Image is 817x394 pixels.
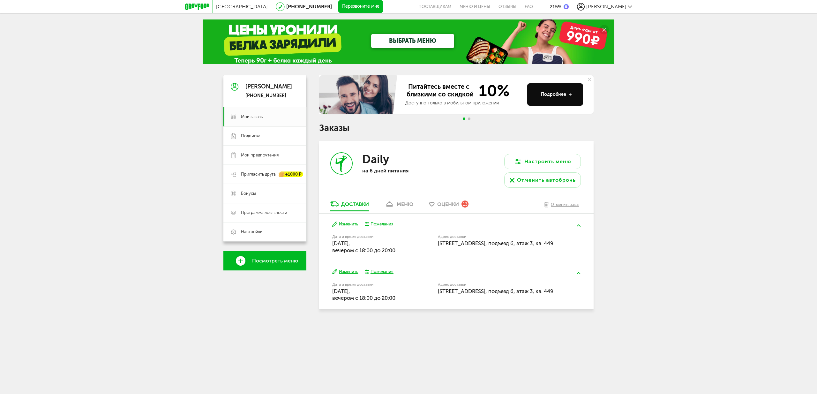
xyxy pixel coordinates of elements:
button: Отменить заказ [541,201,582,213]
button: Отменить автобронь [504,172,581,188]
div: Доступно только в мобильном приложении [405,100,522,106]
span: Программа лояльности [241,210,287,216]
label: Дата и время доставки [332,283,405,286]
div: +1000 ₽ [279,172,303,177]
button: Перезвоните мне [338,0,383,13]
a: Пригласить друга +1000 ₽ [223,165,306,184]
a: ВЫБРАТЬ МЕНЮ [371,34,454,48]
a: Мои заказы [223,107,306,126]
a: [PHONE_NUMBER] [286,4,332,10]
span: [GEOGRAPHIC_DATA] [216,4,268,10]
div: Пожелания [371,269,394,275]
a: Подписка [223,126,306,146]
div: 2159 [550,4,561,10]
a: Оценки 13 [426,201,472,211]
a: Программа лояльности [223,203,306,222]
span: [DATE], вечером c 18:00 до 20:00 [332,240,395,253]
label: Адрес доставки [438,235,557,239]
span: Мои заказы [241,114,264,120]
div: 13 [461,201,468,208]
span: Go to slide 1 [463,117,465,120]
span: [STREET_ADDRESS], подъезд 6, этаж 3, кв. 449 [438,288,553,294]
label: Адрес доставки [438,283,557,286]
div: Отменить автобронь [517,176,576,184]
div: Пожелания [371,221,394,227]
span: Пригласить друга [241,171,276,177]
span: Подписка [241,133,260,139]
button: Изменить [332,221,358,227]
span: Оценки [437,201,459,207]
a: Доставки [327,201,372,211]
div: [PHONE_NUMBER] [245,93,292,99]
a: меню [382,201,416,211]
div: Подробнее [541,91,572,98]
div: меню [397,201,413,207]
p: на 6 дней питания [362,168,445,174]
span: [PERSON_NAME] [586,4,626,10]
span: 10% [475,83,510,99]
a: Настройки [223,222,306,241]
span: [STREET_ADDRESS], подъезд 6, этаж 3, кв. 449 [438,240,553,246]
button: Изменить [332,269,358,275]
span: Бонусы [241,191,256,196]
span: Настройки [241,229,263,235]
span: Мои предпочтения [241,152,279,158]
div: Отменить заказ [551,201,579,208]
span: [DATE], вечером c 18:00 до 20:00 [332,288,395,301]
a: Бонусы [223,184,306,203]
button: Настроить меню [504,154,581,169]
img: arrow-up-green.5eb5f82.svg [577,272,581,274]
h1: Заказы [319,124,594,132]
img: bonus_b.cdccf46.png [564,4,569,9]
div: Доставки [341,201,369,207]
h3: Daily [362,152,389,166]
button: Пожелания [364,221,394,227]
span: Go to slide 2 [468,117,470,120]
div: [PERSON_NAME] [245,84,292,90]
img: arrow-up-green.5eb5f82.svg [577,224,581,227]
button: Подробнее [527,83,583,106]
span: Посмотреть меню [252,258,298,264]
img: family-banner.579af9d.jpg [319,75,399,114]
a: Мои предпочтения [223,146,306,165]
button: Пожелания [364,269,394,275]
a: Посмотреть меню [223,251,306,270]
label: Дата и время доставки [332,235,405,239]
span: Питайтесь вместе с близкими со скидкой [405,83,475,99]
